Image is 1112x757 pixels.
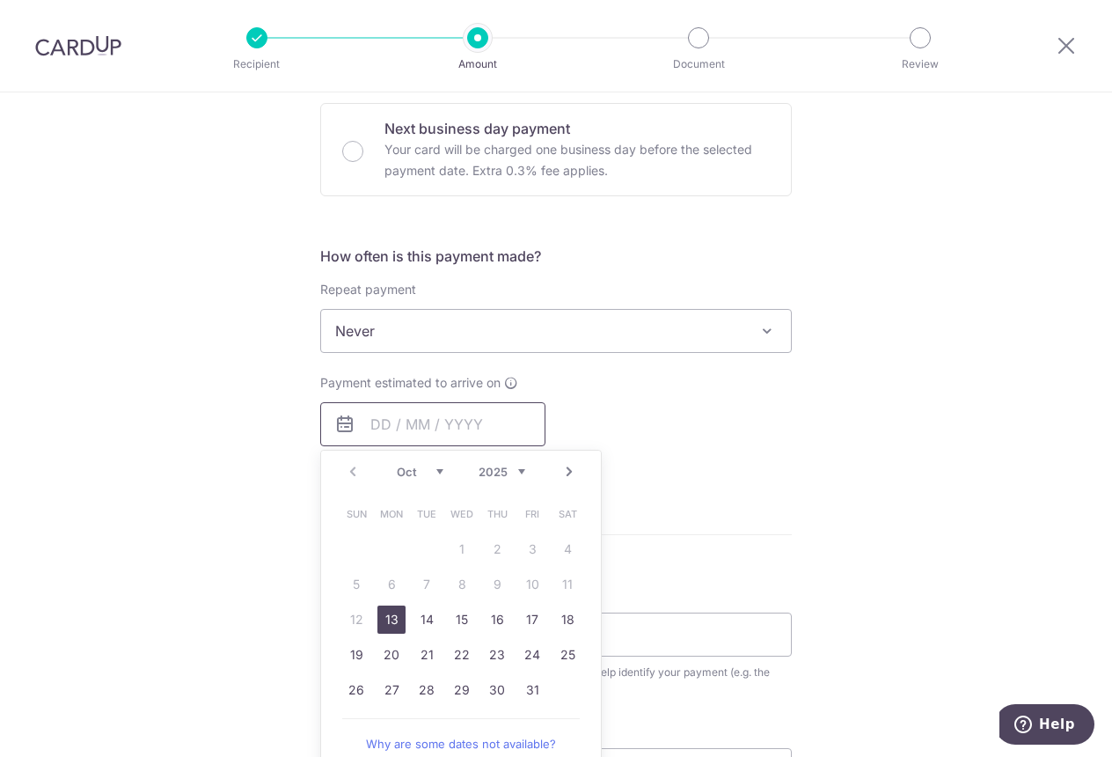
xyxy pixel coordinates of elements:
a: 25 [553,641,582,669]
a: 19 [342,641,370,669]
a: 16 [483,606,511,634]
img: CardUp [35,35,121,56]
h5: How often is this payment made? [320,246,792,267]
span: Payment estimated to arrive on [320,374,501,392]
span: Never [321,310,791,352]
p: Your card will be charged one business day before the selected payment date. Extra 0.3% fee applies. [384,139,770,181]
span: Thursday [483,500,511,528]
span: Wednesday [448,500,476,528]
a: 28 [413,676,441,704]
a: 30 [483,676,511,704]
a: 18 [553,606,582,634]
a: 22 [448,641,476,669]
span: Saturday [553,500,582,528]
a: 15 [448,606,476,634]
a: 27 [377,676,406,704]
a: 21 [413,641,441,669]
p: Amount [413,55,543,73]
span: Never [320,309,792,353]
a: Next [559,461,580,482]
p: Recipient [192,55,322,73]
p: Next business day payment [384,118,770,139]
span: Tuesday [413,500,441,528]
a: 17 [518,606,546,634]
a: 23 [483,641,511,669]
a: 20 [377,641,406,669]
a: 24 [518,641,546,669]
a: 31 [518,676,546,704]
a: 26 [342,676,370,704]
p: Review [855,55,985,73]
span: Friday [518,500,546,528]
span: Monday [377,500,406,528]
span: Sunday [342,500,370,528]
a: 29 [448,676,476,704]
input: DD / MM / YYYY [320,402,545,446]
a: 14 [413,606,441,634]
a: 13 [377,606,406,634]
p: Document [633,55,764,73]
label: Repeat payment [320,281,416,298]
iframe: Opens a widget where you can find more information [999,704,1094,748]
